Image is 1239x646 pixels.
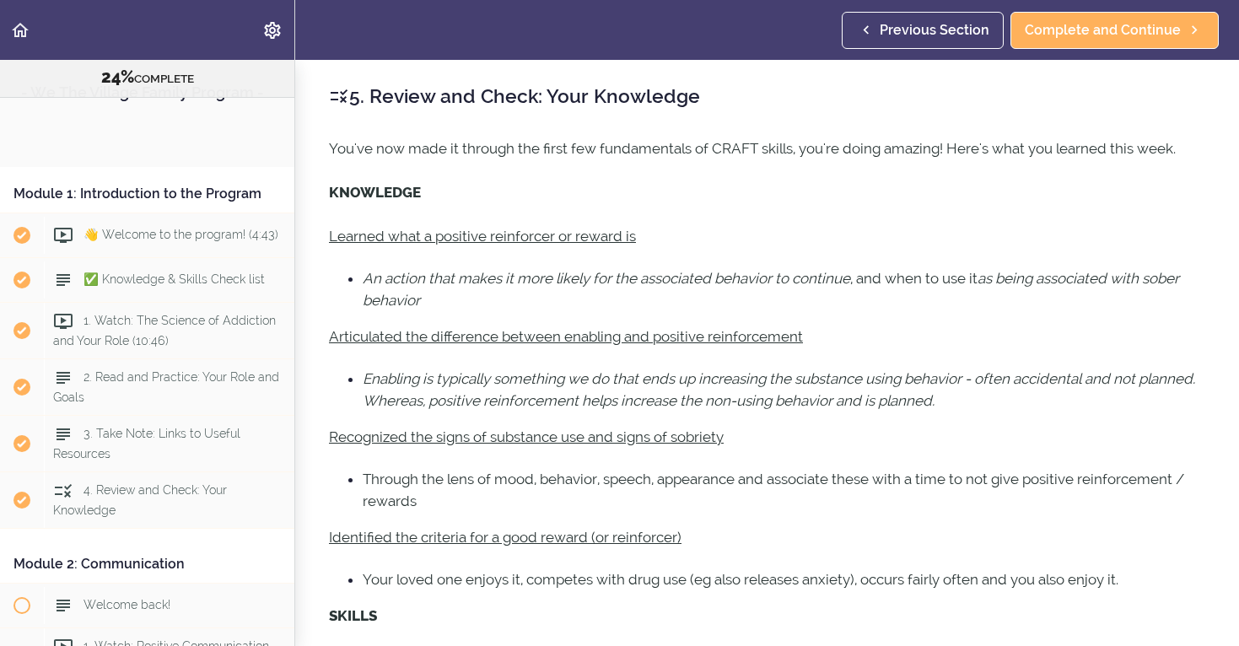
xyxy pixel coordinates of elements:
[329,140,1176,157] span: You've now made it through the first few fundamentals of CRAFT skills, you're doing amazing! Here...
[83,272,265,286] span: ✅ Knowledge & Skills Check list
[363,370,1195,409] em: Enabling is typically something we do that ends up increasing the substance using behavior - ofte...
[329,184,421,201] strong: KNOWLEDGE
[53,483,227,516] span: 4. Review and Check: Your Knowledge
[329,529,681,546] u: Identified the criteria for a good reward (or reinforcer)
[363,571,1118,588] span: Your loved one enjoys it, competes with drug use (eg also releases anxiety), occurs fairly often ...
[262,20,283,40] svg: Settings Menu
[329,82,1205,110] h2: 5. Review and Check: Your Knowledge
[880,20,989,40] span: Previous Section
[329,228,636,245] u: Learned what a positive reinforcer or reward is
[329,428,724,445] u: Recognized the signs of substance use and signs of sobriety
[53,370,279,403] span: 2. Read and Practice: Your Role and Goals
[53,314,276,347] span: 1. Watch: The Science of Addiction and Your Role (10:46)
[329,607,377,624] strong: SKILLS
[21,67,273,89] div: COMPLETE
[83,228,278,241] span: 👋 Welcome to the program! (4:43)
[83,598,170,611] span: Welcome back!
[1025,20,1181,40] span: Complete and Continue
[10,20,30,40] svg: Back to course curriculum
[363,270,850,287] em: An action that makes it more likely for the associated behavior to continue
[1010,12,1219,49] a: Complete and Continue
[850,270,978,287] span: , and when to use it
[842,12,1004,49] a: Previous Section
[53,427,240,460] span: 3. Take Note: Links to Useful Resources
[329,328,803,345] u: Articulated the difference between enabling and positive reinforcement
[363,471,1184,509] span: Through the lens of mood, behavior, speech, appearance and associate these with a time to not giv...
[101,67,134,87] span: 24%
